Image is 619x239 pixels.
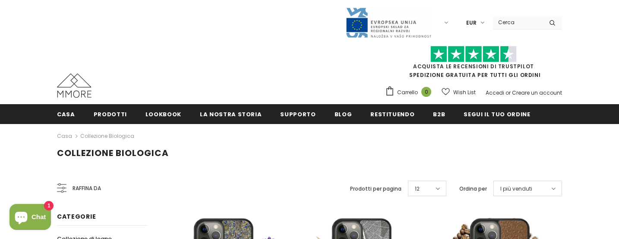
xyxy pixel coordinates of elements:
a: Casa [57,104,75,124]
span: 12 [415,185,420,193]
span: B2B [433,110,445,118]
span: I più venduti [500,185,532,193]
a: Lookbook [145,104,181,124]
span: supporto [280,110,316,118]
span: SPEDIZIONE GRATUITA PER TUTTI GLI ORDINI [385,50,562,79]
a: Wish List [442,85,476,100]
a: B2B [433,104,445,124]
a: supporto [280,104,316,124]
a: Carrello 0 [385,86,436,99]
label: Prodotti per pagina [350,185,401,193]
a: Creare un account [512,89,562,96]
a: Restituendo [370,104,414,124]
img: Casi MMORE [57,73,92,98]
img: Fidati di Pilot Stars [430,46,517,63]
a: Collezione biologica [80,132,134,140]
a: Acquista le recensioni di TrustPilot [413,63,534,70]
input: Search Site [493,16,543,29]
img: Javni Razpis [345,7,432,38]
a: Prodotti [94,104,127,124]
inbox-online-store-chat: Shopify online store chat [7,204,54,232]
label: Ordina per [459,185,487,193]
span: EUR [466,19,477,27]
span: La nostra storia [200,110,262,118]
span: Restituendo [370,110,414,118]
span: Lookbook [145,110,181,118]
span: Casa [57,110,75,118]
a: Accedi [486,89,504,96]
span: Collezione biologica [57,147,169,159]
a: Segui il tuo ordine [464,104,530,124]
a: La nostra storia [200,104,262,124]
a: Casa [57,131,72,141]
span: 0 [421,87,431,97]
span: Prodotti [94,110,127,118]
a: Blog [335,104,352,124]
span: Categorie [57,212,96,221]
span: Segui il tuo ordine [464,110,530,118]
span: Carrello [397,88,418,97]
span: or [505,89,511,96]
span: Wish List [453,88,476,97]
span: Blog [335,110,352,118]
span: Raffina da [73,184,101,193]
a: Javni Razpis [345,19,432,26]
